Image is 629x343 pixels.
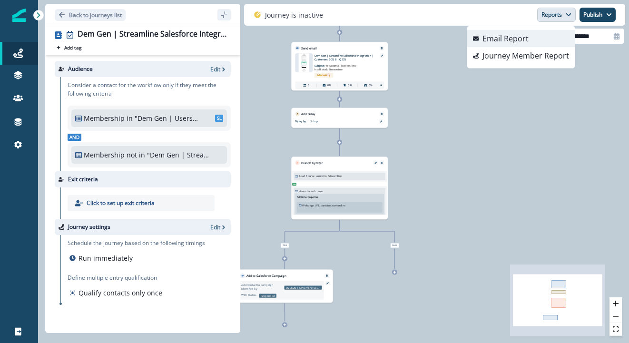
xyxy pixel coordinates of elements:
p: Audience [68,65,93,73]
div: Dem Gen | Streamline Salesforce Integration #8 Customer | Q225 [78,29,227,40]
button: fit view [609,323,622,336]
span: Marketing [314,73,334,78]
button: zoom in [609,297,622,310]
p: Define multiple entry qualification [68,274,164,282]
g: Edge from 0ab1f7ce-2d2c-4b79-aa4f-69006b772bad to node-edge-label1bbd69d5-62e0-4d59-a69a-5d36b064... [340,220,395,242]
span: 4 reasons IT leaders love Intellistack Streamline [314,64,357,71]
button: zoom out [609,310,622,323]
button: Edit [373,162,379,164]
p: Run immediately [79,253,133,263]
button: Publish [580,8,616,22]
p: Journey Member Report [482,50,569,61]
div: True [249,243,321,248]
span: True [281,243,289,248]
p: streamline [332,203,345,207]
p: Add delay [301,112,315,116]
p: not in [127,150,145,160]
p: Subject: [314,61,362,71]
button: Reports [537,8,576,22]
p: Lead Source [299,174,314,178]
p: Membership [84,150,125,160]
span: Or [292,183,296,186]
p: 3 days [310,119,357,123]
p: Delay by: [295,119,310,123]
div: Send emailRemoveemail asset unavailableDem Gen | Streamline Salesforce Integration | Customers 6-... [291,42,388,90]
p: Viewed a web page [299,189,323,193]
p: Click to set up exit criteria [87,199,155,207]
p: Branch by filter [301,161,323,165]
p: Q2 2025 | Streamline Salesforce Integration | Customers 6-25 | Dem Gen [285,285,322,289]
button: Edit [210,223,227,231]
div: False [358,243,431,248]
p: Edit [210,65,220,73]
p: "Dem Gen | Streamline HS Contacts | Q225" [147,150,211,160]
div: Add to Salesforce CampaignRemoveAdd Contact to campaign identified by -Q2 2025 | Streamline Sales... [236,269,333,303]
p: Email Report [482,33,529,44]
p: Webpage URL [302,203,320,207]
p: Send email [301,46,317,50]
p: Membership [84,113,125,123]
p: Schedule the journey based on the following timings [68,239,205,247]
button: Remove [379,162,385,165]
p: in [127,113,133,123]
img: Inflection [12,9,26,22]
p: Add Contact to campaign identified by - [241,283,283,291]
span: SL [215,115,224,122]
button: Remove [379,47,385,49]
g: Edge from 0ab1f7ce-2d2c-4b79-aa4f-69006b772bad to node-edge-label3b40d125-1b21-4afe-9f53-0698c94b... [285,220,340,242]
p: 0% [348,83,352,87]
button: sidebar collapse toggle [217,9,231,20]
p: contains [321,203,332,207]
img: email asset unavailable [299,53,310,72]
button: Remove [379,113,385,116]
p: With Status - [241,293,257,297]
span: And [68,134,81,141]
p: Back to journeys list [69,11,122,19]
p: Responded [259,294,276,297]
p: 0% [369,83,373,87]
p: Dem Gen | Streamline Salesforce Integration | Customers 6-25 8 | Q225 [314,53,375,61]
p: Journey settings [68,223,110,231]
p: Streamline [328,174,342,178]
p: Additional properties [297,196,319,199]
p: Add to Salesforce Campaign [246,274,286,278]
p: Consider a contact for the workflow only if they meet the following criteria [68,81,231,98]
div: Add delayRemoveDelay by:3 days [291,108,388,127]
div: Branch by filterEditRemoveLead Sourcecontains Streamline OrViewed a web pageAdditional properties... [291,157,388,219]
button: Remove [324,274,330,277]
p: Add tag [64,45,81,50]
p: "Dem Gen | Users with SF Integration | Q225" [135,113,198,123]
p: contains [316,174,327,178]
p: Exit criteria [68,175,98,184]
p: Journey is inactive [265,10,323,20]
button: Add tag [55,44,83,51]
span: False [390,243,399,248]
p: Edit [210,223,220,231]
p: Qualify contacts only once [79,288,162,298]
p: 0 [308,83,309,87]
button: Edit [210,65,227,73]
button: Go back [55,9,126,21]
p: 0% [327,83,331,87]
